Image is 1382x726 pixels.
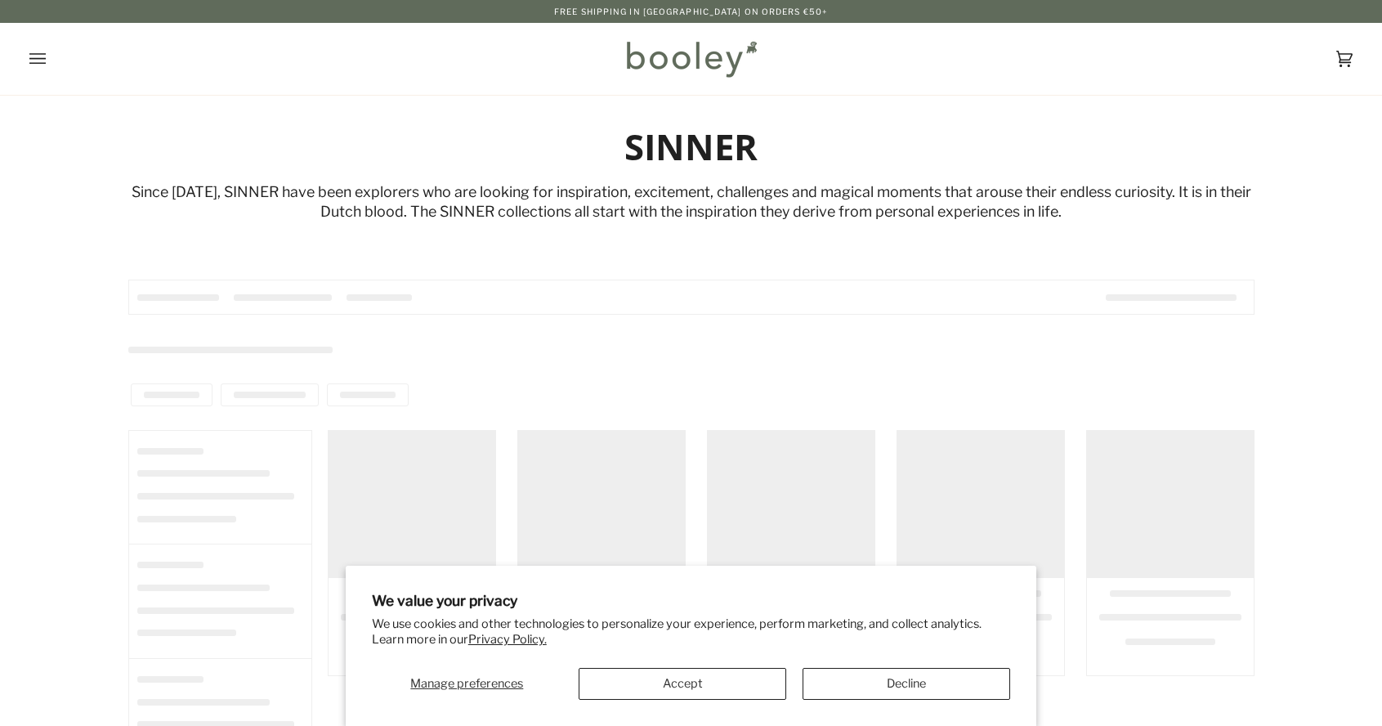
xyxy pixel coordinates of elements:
h1: SINNER [128,124,1255,169]
a: Privacy Policy. [468,632,547,647]
button: Open menu [29,23,78,95]
img: Booley [619,35,763,83]
button: Manage preferences [372,668,562,700]
span: Manage preferences [410,676,523,691]
p: Since [DATE], SINNER have been explorers who are looking for inspiration, excitement, challenges ... [128,182,1255,222]
h2: We value your privacy [372,592,1011,609]
button: Decline [803,668,1010,700]
p: We use cookies and other technologies to personalize your experience, perform marketing, and coll... [372,616,1011,648]
p: Free Shipping in [GEOGRAPHIC_DATA] on Orders €50+ [554,5,828,18]
button: Accept [579,668,786,700]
